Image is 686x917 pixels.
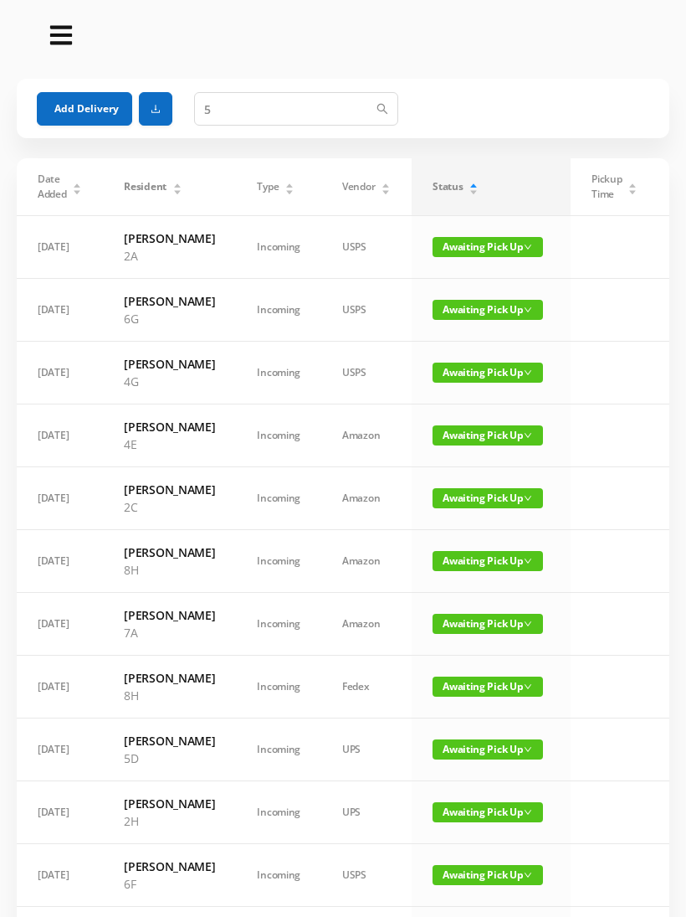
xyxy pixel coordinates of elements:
[124,292,215,310] h6: [PERSON_NAME]
[627,181,637,191] div: Sort
[124,875,215,893] p: 6F
[124,373,215,390] p: 4G
[17,719,103,781] td: [DATE]
[124,624,215,641] p: 7A
[628,188,637,193] i: icon: caret-down
[124,606,215,624] h6: [PERSON_NAME]
[124,310,215,327] p: 6G
[236,404,321,467] td: Incoming
[73,188,82,193] i: icon: caret-down
[433,488,543,508] span: Awaiting Pick Up
[628,181,637,186] i: icon: caret-up
[321,656,412,719] td: Fedex
[124,561,215,579] p: 8H
[321,719,412,781] td: UPS
[524,620,532,628] i: icon: down
[172,188,182,193] i: icon: caret-down
[524,808,532,817] i: icon: down
[124,669,215,687] h6: [PERSON_NAME]
[17,342,103,404] td: [DATE]
[469,188,479,193] i: icon: caret-down
[124,179,166,194] span: Resident
[172,181,182,186] i: icon: caret-up
[342,179,375,194] span: Vendor
[236,656,321,719] td: Incoming
[433,237,543,257] span: Awaiting Pick Up
[524,745,532,754] i: icon: down
[124,732,215,750] h6: [PERSON_NAME]
[124,481,215,498] h6: [PERSON_NAME]
[236,342,321,404] td: Incoming
[17,216,103,279] td: [DATE]
[17,404,103,467] td: [DATE]
[73,181,82,186] i: icon: caret-up
[124,355,215,373] h6: [PERSON_NAME]
[124,247,215,265] p: 2A
[17,781,103,844] td: [DATE]
[433,363,543,383] span: Awaiting Pick Up
[124,687,215,704] p: 8H
[17,656,103,719] td: [DATE]
[433,677,543,697] span: Awaiting Pick Up
[321,530,412,593] td: Amazon
[236,781,321,844] td: Incoming
[524,557,532,565] i: icon: down
[433,865,543,885] span: Awaiting Pick Up
[524,871,532,879] i: icon: down
[381,181,391,186] i: icon: caret-up
[124,750,215,767] p: 5D
[257,179,279,194] span: Type
[124,795,215,812] h6: [PERSON_NAME]
[38,172,67,202] span: Date Added
[172,181,182,191] div: Sort
[433,614,543,634] span: Awaiting Pick Up
[321,342,412,404] td: USPS
[524,431,532,440] i: icon: down
[124,858,215,875] h6: [PERSON_NAME]
[284,181,294,191] div: Sort
[433,739,543,760] span: Awaiting Pick Up
[524,243,532,251] i: icon: down
[321,404,412,467] td: Amazon
[468,181,479,191] div: Sort
[17,530,103,593] td: [DATE]
[321,467,412,530] td: Amazon
[469,181,479,186] i: icon: caret-up
[17,279,103,342] td: [DATE]
[433,300,543,320] span: Awaiting Pick Up
[524,368,532,377] i: icon: down
[139,92,172,126] button: icon: download
[321,781,412,844] td: UPS
[236,593,321,656] td: Incoming
[236,530,321,593] td: Incoming
[124,418,215,435] h6: [PERSON_NAME]
[72,181,82,191] div: Sort
[236,467,321,530] td: Incoming
[124,435,215,453] p: 4E
[194,92,398,126] input: Search for delivery...
[17,844,103,907] td: [DATE]
[321,279,412,342] td: USPS
[236,216,321,279] td: Incoming
[524,306,532,314] i: icon: down
[381,188,391,193] i: icon: caret-down
[285,181,294,186] i: icon: caret-up
[37,92,132,126] button: Add Delivery
[321,216,412,279] td: USPS
[236,844,321,907] td: Incoming
[321,844,412,907] td: USPS
[17,593,103,656] td: [DATE]
[124,229,215,247] h6: [PERSON_NAME]
[433,425,543,446] span: Awaiting Pick Up
[376,103,388,115] i: icon: search
[124,812,215,830] p: 2H
[236,279,321,342] td: Incoming
[433,802,543,822] span: Awaiting Pick Up
[591,172,622,202] span: Pickup Time
[433,551,543,571] span: Awaiting Pick Up
[433,179,463,194] span: Status
[524,494,532,502] i: icon: down
[321,593,412,656] td: Amazon
[524,683,532,691] i: icon: down
[124,544,215,561] h6: [PERSON_NAME]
